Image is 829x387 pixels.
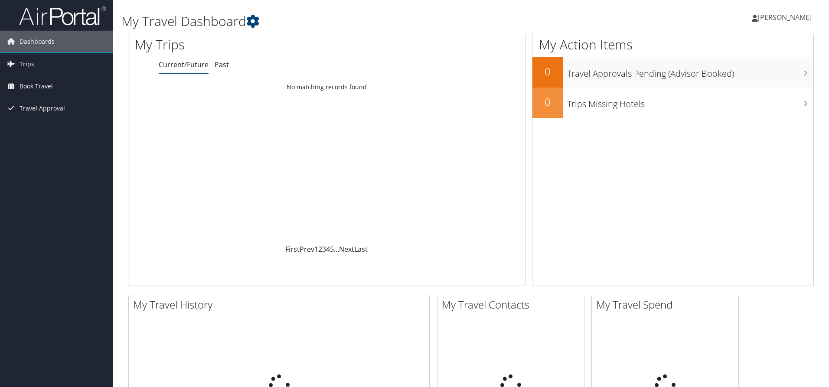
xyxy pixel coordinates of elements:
a: [PERSON_NAME] [752,4,820,30]
a: 5 [330,244,334,254]
span: [PERSON_NAME] [758,13,812,22]
h2: My Travel History [133,297,429,312]
a: Past [215,60,229,69]
a: 4 [326,244,330,254]
a: 1 [314,244,318,254]
td: No matching records found [128,79,525,95]
a: 2 [318,244,322,254]
a: 0Trips Missing Hotels [532,88,813,118]
a: 0Travel Approvals Pending (Advisor Booked) [532,57,813,88]
h1: My Travel Dashboard [121,12,587,30]
h3: Trips Missing Hotels [567,94,813,110]
h3: Travel Approvals Pending (Advisor Booked) [567,63,813,80]
a: Current/Future [159,60,209,69]
span: Travel Approval [20,98,65,119]
span: Book Travel [20,75,53,97]
a: 3 [322,244,326,254]
h1: My Trips [135,36,353,54]
h2: 0 [532,94,563,109]
h2: My Travel Spend [596,297,738,312]
h1: My Action Items [532,36,813,54]
span: Trips [20,53,34,75]
img: airportal-logo.png [19,6,106,26]
h2: My Travel Contacts [442,297,584,312]
span: Dashboards [20,31,55,52]
a: Last [354,244,368,254]
a: Next [339,244,354,254]
span: … [334,244,339,254]
h2: 0 [532,64,563,79]
a: First [285,244,300,254]
a: Prev [300,244,314,254]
